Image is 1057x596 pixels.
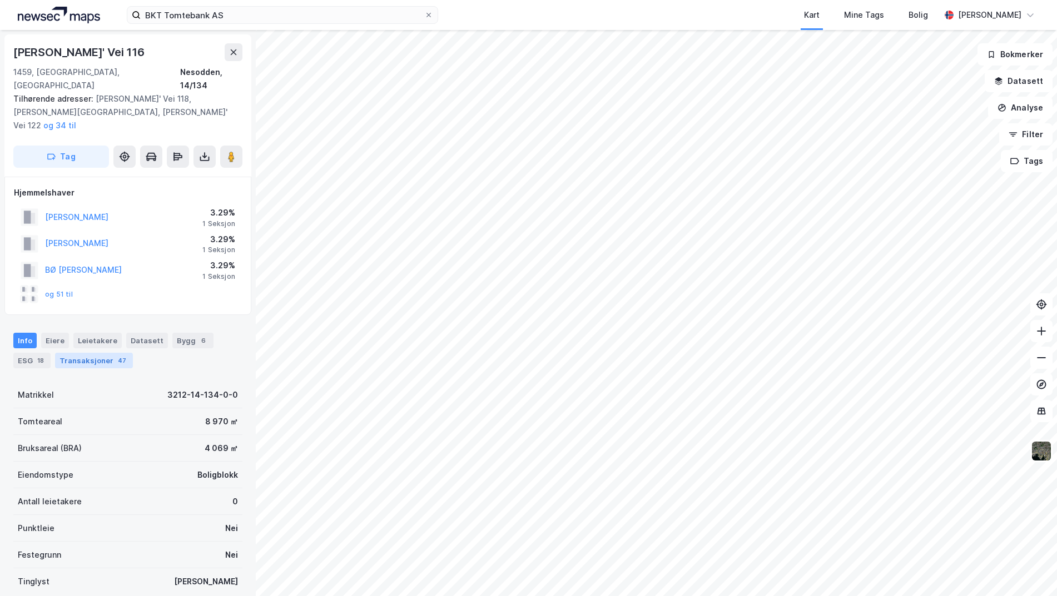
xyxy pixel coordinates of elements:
input: Søk på adresse, matrikkel, gårdeiere, leietakere eller personer [141,7,424,23]
img: 9k= [1031,440,1052,462]
div: Transaksjoner [55,353,133,368]
div: ESG [13,353,51,368]
div: Info [13,333,37,348]
div: Antall leietakere [18,495,82,508]
div: Eiere [41,333,69,348]
div: Hjemmelshaver [14,186,242,199]
div: 8 970 ㎡ [205,415,238,428]
button: Tags [1001,150,1053,172]
div: Tinglyst [18,575,49,588]
div: 3.29% [202,259,235,272]
div: Matrikkel [18,388,54,402]
div: 6 [198,335,209,346]
img: logo.a4113a55bc3d86da70a041830d287a7e.svg [18,7,100,23]
div: Nei [225,548,238,562]
div: Kart [804,8,820,22]
div: 4 069 ㎡ [205,442,238,455]
div: 47 [116,355,128,366]
div: 1 Seksjon [202,272,235,281]
div: Bygg [172,333,214,348]
button: Filter [999,123,1053,146]
div: Boligblokk [197,468,238,482]
div: Festegrunn [18,548,61,562]
div: 1459, [GEOGRAPHIC_DATA], [GEOGRAPHIC_DATA] [13,66,180,92]
div: Eiendomstype [18,468,73,482]
div: Leietakere [73,333,122,348]
div: [PERSON_NAME]' Vei 118, [PERSON_NAME][GEOGRAPHIC_DATA], [PERSON_NAME]' Vei 122 [13,92,234,132]
iframe: Chat Widget [1001,543,1057,596]
div: 0 [232,495,238,508]
div: Datasett [126,333,168,348]
button: Analyse [988,97,1053,119]
div: Nesodden, 14/134 [180,66,242,92]
div: 1 Seksjon [202,246,235,254]
div: Mine Tags [844,8,884,22]
div: 3212-14-134-0-0 [167,388,238,402]
div: [PERSON_NAME]' Vei 116 [13,43,147,61]
div: 1 Seksjon [202,219,235,228]
div: [PERSON_NAME] [958,8,1021,22]
button: Bokmerker [977,43,1053,66]
div: 3.29% [202,233,235,246]
div: Bolig [909,8,928,22]
div: Tomteareal [18,415,62,428]
div: [PERSON_NAME] [174,575,238,588]
span: Tilhørende adresser: [13,94,96,103]
div: Bruksareal (BRA) [18,442,82,455]
div: Nei [225,522,238,535]
div: Punktleie [18,522,54,535]
div: Kontrollprogram for chat [1001,543,1057,596]
div: 3.29% [202,206,235,219]
div: 18 [35,355,46,366]
button: Datasett [985,70,1053,92]
button: Tag [13,146,109,168]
